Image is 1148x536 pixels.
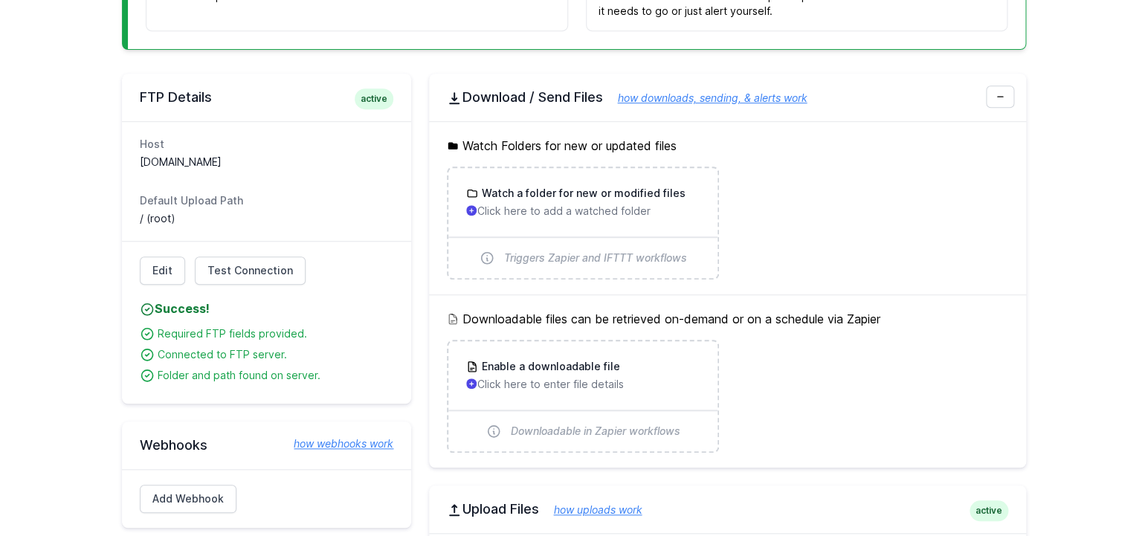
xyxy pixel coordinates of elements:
[158,347,393,362] div: Connected to FTP server.
[447,88,1008,106] h2: Download / Send Files
[538,503,642,516] a: how uploads work
[447,500,1008,518] h2: Upload Files
[207,263,293,278] span: Test Connection
[448,168,717,278] a: Watch a folder for new or modified files Click here to add a watched folder Triggers Zapier and I...
[140,485,236,513] a: Add Webhook
[447,137,1008,155] h5: Watch Folders for new or updated files
[140,300,393,317] h4: Success!
[140,256,185,285] a: Edit
[503,251,686,265] span: Triggers Zapier and IFTTT workflows
[466,204,699,219] p: Click here to add a watched folder
[158,368,393,383] div: Folder and path found on server.
[140,155,393,169] dd: [DOMAIN_NAME]
[195,256,306,285] a: Test Connection
[478,186,685,201] h3: Watch a folder for new or modified files
[140,137,393,152] dt: Host
[279,436,393,451] a: how webhooks work
[478,359,619,374] h3: Enable a downloadable file
[140,193,393,208] dt: Default Upload Path
[140,436,393,454] h2: Webhooks
[970,500,1008,521] span: active
[140,211,393,226] dd: / (root)
[1074,462,1130,518] iframe: Drift Widget Chat Controller
[510,424,680,439] span: Downloadable in Zapier workflows
[355,88,393,109] span: active
[602,91,807,104] a: how downloads, sending, & alerts work
[466,377,699,392] p: Click here to enter file details
[448,341,717,451] a: Enable a downloadable file Click here to enter file details Downloadable in Zapier workflows
[447,310,1008,328] h5: Downloadable files can be retrieved on-demand or on a schedule via Zapier
[158,326,393,341] div: Required FTP fields provided.
[140,88,393,106] h2: FTP Details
